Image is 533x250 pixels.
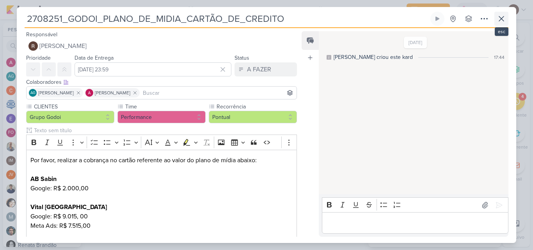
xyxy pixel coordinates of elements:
div: Editor editing area: main [322,212,508,234]
div: [PERSON_NAME] criou este kard [334,53,413,61]
button: Pontual [209,111,297,123]
strong: AB Sabin [30,175,57,183]
label: Time [124,103,206,111]
img: Rafael Dornelles [28,41,38,51]
div: esc [495,27,508,36]
label: Prioridade [26,55,51,61]
p: Por favor, realizar a cobrança no cartão referente ao valor do plano de mídia abaixo: Google: R$ ... [30,156,293,249]
strong: Vital [GEOGRAPHIC_DATA] [30,203,107,211]
div: A FAZER [247,65,271,74]
button: Performance [117,111,206,123]
input: Texto sem título [32,126,297,135]
label: Status [235,55,249,61]
label: CLIENTES [33,103,114,111]
div: Editor toolbar [26,135,297,150]
button: A FAZER [235,62,297,76]
button: Grupo Godoi [26,111,114,123]
input: Buscar [141,88,295,98]
span: [PERSON_NAME] [38,89,74,96]
div: Editor toolbar [322,197,508,213]
span: [PERSON_NAME] [39,41,87,51]
label: Recorrência [216,103,297,111]
img: Alessandra Gomes [85,89,93,97]
div: 17:44 [494,54,505,61]
p: AG [30,91,36,95]
button: [PERSON_NAME] [26,39,297,53]
label: Responsável [26,31,57,38]
input: Kard Sem Título [25,12,429,26]
label: Data de Entrega [75,55,114,61]
div: Aline Gimenez Graciano [29,89,37,97]
input: Select a date [75,62,231,76]
div: Colaboradores [26,78,297,86]
span: [PERSON_NAME] [95,89,130,96]
div: Ligar relógio [434,16,441,22]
